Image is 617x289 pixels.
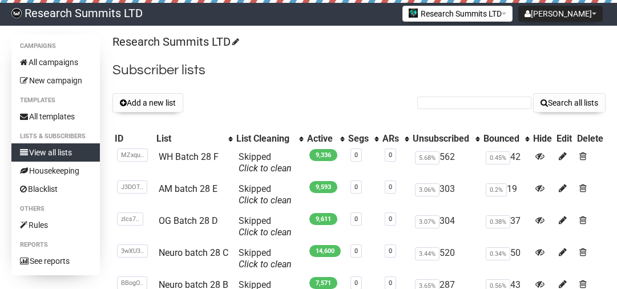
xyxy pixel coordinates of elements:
div: List [156,133,223,144]
th: Segs: No sort applied, activate to apply an ascending sort [346,131,380,147]
a: Housekeeping [11,162,100,180]
a: New campaign [11,71,100,90]
td: 37 [481,211,531,243]
span: Skipped [239,151,292,174]
td: 303 [410,179,481,211]
th: Bounced: No sort applied, activate to apply an ascending sort [481,131,531,147]
a: Rules [11,216,100,234]
span: Skipped [239,247,292,270]
span: 3wXU3.. [117,244,148,258]
a: See reports [11,252,100,270]
li: Campaigns [11,39,100,53]
a: 0 [354,279,358,287]
span: zIcs7.. [117,212,143,226]
a: View all lists [11,143,100,162]
span: 5.68% [415,151,439,164]
td: 520 [410,243,481,275]
a: Click to clean [239,195,292,206]
img: bccbfd5974049ef095ce3c15df0eef5a [11,8,22,18]
span: Skipped [239,183,292,206]
a: Click to clean [239,259,292,270]
span: J3DOT.. [117,180,147,194]
div: ID [115,133,151,144]
a: All campaigns [11,53,100,71]
a: OG Batch 28 D [159,215,218,226]
button: Research Summits LTD [402,6,513,22]
h2: Subscriber lists [112,60,606,81]
a: 0 [354,183,358,191]
span: 3.07% [415,215,439,228]
th: Active: No sort applied, activate to apply an ascending sort [305,131,345,147]
a: Neuro batch 28 C [159,247,228,258]
span: 9,336 [309,149,337,161]
th: Unsubscribed: No sort applied, activate to apply an ascending sort [410,131,481,147]
span: 0.34% [486,247,510,260]
a: All templates [11,107,100,126]
th: ID: No sort applied, sorting is disabled [112,131,154,147]
div: Unsubscribed [413,133,470,144]
span: 9,611 [309,213,337,225]
td: 562 [410,147,481,179]
div: Bounced [483,133,519,144]
span: 7,571 [309,277,337,289]
a: 0 [354,247,358,255]
span: 3.06% [415,183,439,196]
img: 2.jpg [409,9,418,18]
a: 0 [389,215,392,223]
div: Edit [556,133,572,144]
a: AM batch 28 E [159,183,217,194]
div: Hide [533,133,552,144]
a: 0 [389,247,392,255]
div: Segs [348,133,369,144]
a: WH Batch 28 F [159,151,219,162]
th: Hide: No sort applied, sorting is disabled [531,131,554,147]
div: List Cleaning [236,133,293,144]
a: Click to clean [239,163,292,174]
span: 14,600 [309,245,341,257]
td: 304 [410,211,481,243]
li: Reports [11,238,100,252]
span: 3.44% [415,247,439,260]
a: 0 [389,151,392,159]
span: Skipped [239,215,292,238]
span: 0.45% [486,151,510,164]
td: 50 [481,243,531,275]
span: 0.2% [486,183,507,196]
th: Edit: No sort applied, sorting is disabled [554,131,574,147]
button: Add a new list [112,93,183,113]
a: Blacklist [11,180,100,198]
a: 0 [354,151,358,159]
li: Templates [11,94,100,107]
td: 19 [481,179,531,211]
div: ARs [382,133,399,144]
a: Click to clean [239,227,292,238]
th: Delete: No sort applied, sorting is disabled [575,131,606,147]
div: Active [307,133,334,144]
a: Research Summits LTD [112,35,237,49]
span: MZxqu.. [117,148,148,162]
a: 0 [389,183,392,191]
li: Others [11,202,100,216]
a: 0 [389,279,392,287]
div: Delete [577,133,603,144]
button: Search all lists [533,93,606,113]
td: 42 [481,147,531,179]
span: 0.38% [486,215,510,228]
span: 9,593 [309,181,337,193]
th: ARs: No sort applied, activate to apply an ascending sort [380,131,410,147]
li: Lists & subscribers [11,130,100,143]
th: List Cleaning: No sort applied, activate to apply an ascending sort [234,131,305,147]
th: List: No sort applied, activate to apply an ascending sort [154,131,235,147]
a: 0 [354,215,358,223]
button: [PERSON_NAME] [518,6,603,22]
